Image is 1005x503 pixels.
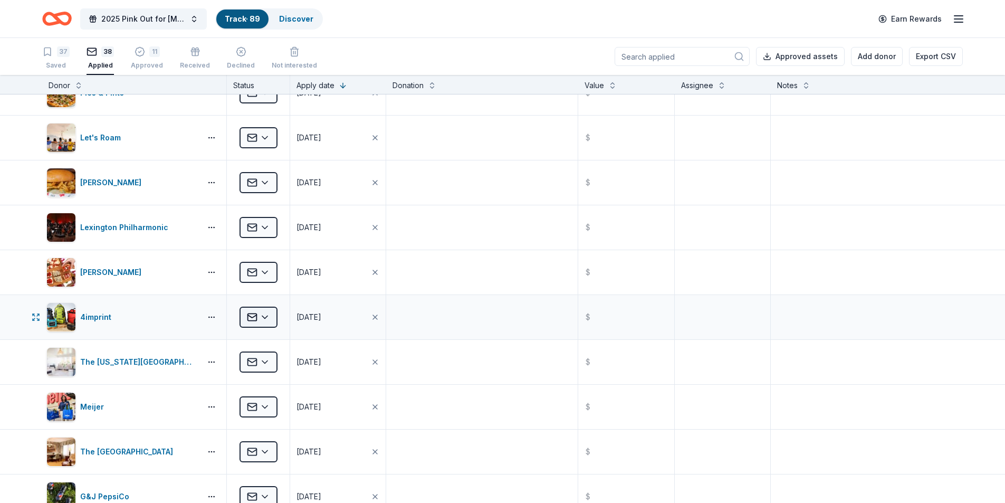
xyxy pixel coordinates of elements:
[46,123,197,153] button: Image for Let's RoamLet's Roam
[46,213,197,242] button: Image for Lexington PhilharmonicLexington Philharmonic
[80,445,177,458] div: The [GEOGRAPHIC_DATA]
[47,393,75,421] img: Image for Meijer
[296,311,321,324] div: [DATE]
[180,42,210,75] button: Received
[296,266,321,279] div: [DATE]
[80,401,108,413] div: Meijer
[47,303,75,331] img: Image for 4imprint
[101,46,114,57] div: 38
[227,42,255,75] button: Declined
[290,116,386,160] button: [DATE]
[80,176,146,189] div: [PERSON_NAME]
[681,79,713,92] div: Assignee
[46,347,197,377] button: Image for The Kentucky CastleThe [US_STATE][GEOGRAPHIC_DATA]
[296,356,321,368] div: [DATE]
[290,340,386,384] button: [DATE]
[872,10,948,29] a: Earn Rewards
[87,61,114,70] div: Applied
[149,46,160,56] div: 11
[393,79,424,92] div: Donation
[227,61,255,69] div: Declined
[42,6,72,31] a: Home
[46,437,197,467] button: Image for The Brown HotelThe [GEOGRAPHIC_DATA]
[756,47,845,66] button: Approved assets
[47,213,75,242] img: Image for Lexington Philharmonic
[909,47,963,66] button: Export CSV
[80,8,207,30] button: 2025 Pink Out for [MEDICAL_DATA]
[47,168,75,197] img: Image for Drake's
[42,61,70,70] div: Saved
[47,348,75,376] img: Image for The Kentucky Castle
[290,295,386,339] button: [DATE]
[272,42,317,75] button: Not interested
[296,221,321,234] div: [DATE]
[290,385,386,429] button: [DATE]
[227,75,290,94] div: Status
[46,258,197,287] button: Image for Grimaldi's[PERSON_NAME]
[80,131,125,144] div: Let's Roam
[80,221,173,234] div: Lexington Philharmonic
[215,8,323,30] button: Track· 89Discover
[47,438,75,466] img: Image for The Brown Hotel
[279,14,313,23] a: Discover
[47,258,75,287] img: Image for Grimaldi's
[296,176,321,189] div: [DATE]
[296,131,321,144] div: [DATE]
[42,42,70,75] button: 37Saved
[80,490,133,503] div: G&J PepsiCo
[131,42,163,75] button: 11Approved
[296,79,334,92] div: Apply date
[296,490,321,503] div: [DATE]
[57,46,70,57] div: 37
[180,61,210,70] div: Received
[290,160,386,205] button: [DATE]
[851,47,903,66] button: Add donor
[47,124,75,152] img: Image for Let's Roam
[80,356,197,368] div: The [US_STATE][GEOGRAPHIC_DATA]
[80,311,116,324] div: 4imprint
[46,168,197,197] button: Image for Drake's[PERSON_NAME]
[101,13,186,25] span: 2025 Pink Out for [MEDICAL_DATA]
[296,401,321,413] div: [DATE]
[290,205,386,250] button: [DATE]
[272,61,317,70] div: Not interested
[131,61,163,69] div: Approved
[296,445,321,458] div: [DATE]
[777,79,798,92] div: Notes
[290,430,386,474] button: [DATE]
[46,302,197,332] button: Image for 4imprint4imprint
[585,79,604,92] div: Value
[87,42,114,75] button: 38Applied
[46,392,197,422] button: Image for MeijerMeijer
[290,250,386,295] button: [DATE]
[225,14,260,23] a: Track· 89
[80,266,146,279] div: [PERSON_NAME]
[615,47,750,66] input: Search applied
[49,79,70,92] div: Donor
